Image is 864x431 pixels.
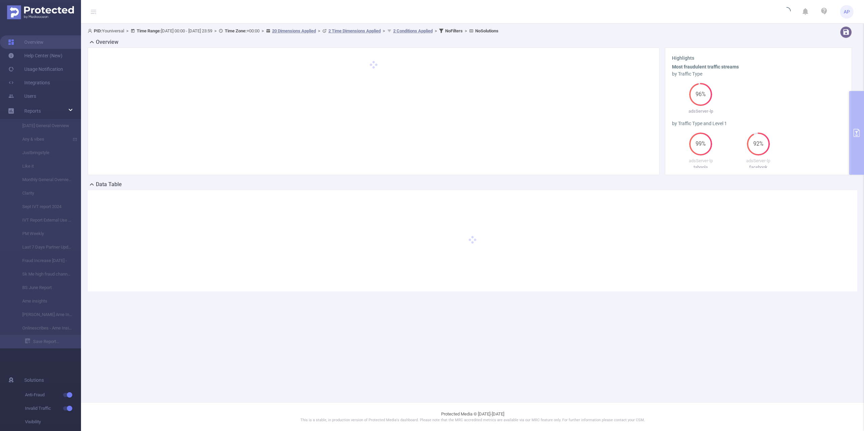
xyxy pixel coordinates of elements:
b: Most fraudulent traffic streams [672,64,739,69]
span: AP [844,5,850,19]
span: 96% [689,92,712,97]
b: No Solutions [475,28,498,33]
span: > [463,28,469,33]
span: Invalid Traffic [25,402,81,415]
span: Solutions [24,373,44,387]
a: Help Center (New) [8,49,62,62]
span: Youniversal [DATE] 00:00 - [DATE] 23:59 +00:00 [88,28,498,33]
b: Time Zone: [225,28,247,33]
h2: Data Table [96,180,122,189]
span: > [316,28,322,33]
i: icon: loading [783,7,791,17]
span: > [212,28,219,33]
b: Time Range: [137,28,161,33]
span: Visibility [25,415,81,429]
span: > [260,28,266,33]
p: This is a stable, in production version of Protected Media's dashboard. Please note that the MRC ... [98,418,847,423]
a: Integrations [8,76,50,89]
p: adsServer-lp [672,157,730,164]
h3: Highlights [672,55,845,62]
i: icon: user [88,29,94,33]
a: Reports [24,104,41,118]
span: 92% [747,141,770,147]
div: by Traffic Type and Level 1 [672,120,845,127]
span: 99% [689,141,712,147]
a: Usage Notification [8,62,63,76]
a: Users [8,89,36,103]
span: > [433,28,439,33]
u: 20 Dimensions Applied [272,28,316,33]
span: > [124,28,131,33]
p: taboola [672,164,730,171]
a: Overview [8,35,44,49]
span: Reports [24,108,41,114]
p: facebook [730,164,787,171]
span: > [381,28,387,33]
div: by Traffic Type [672,70,845,78]
span: Anti-Fraud [25,388,81,402]
p: adsServer-lp [672,108,730,115]
b: No Filters [445,28,463,33]
footer: Protected Media © [DATE]-[DATE] [81,402,864,431]
img: Protected Media [7,5,74,19]
u: 2 Conditions Applied [393,28,433,33]
u: 2 Time Dimensions Applied [328,28,381,33]
h2: Overview [96,38,118,46]
p: adsServer-lp [730,157,787,164]
b: PID: [94,28,102,33]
